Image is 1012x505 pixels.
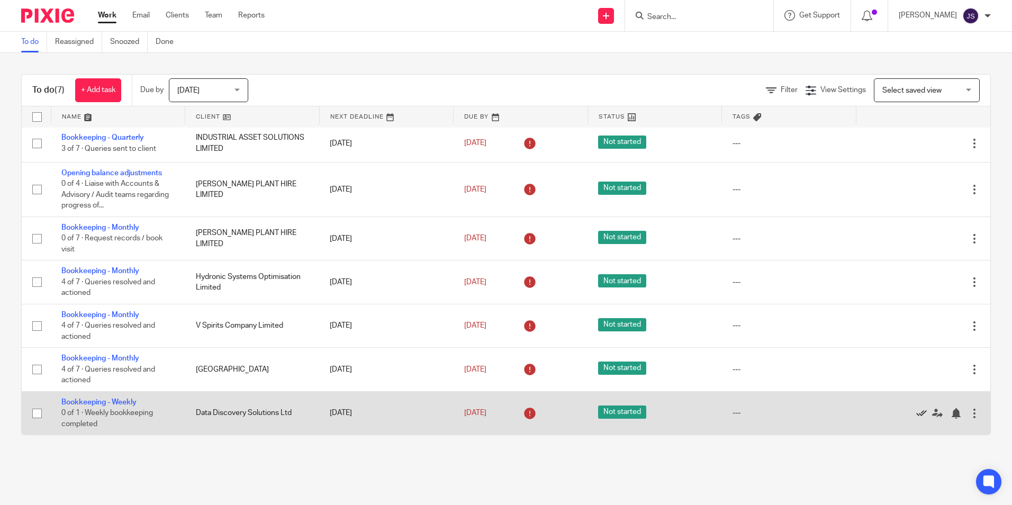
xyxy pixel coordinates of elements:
[733,408,846,418] div: ---
[205,10,222,21] a: Team
[61,134,144,141] a: Bookkeeping - Quarterly
[140,85,164,95] p: Due by
[61,145,156,152] span: 3 of 7 · Queries sent to client
[61,322,155,340] span: 4 of 7 · Queries resolved and actioned
[185,391,320,435] td: Data Discovery Solutions Ltd
[464,409,486,417] span: [DATE]
[598,318,646,331] span: Not started
[61,278,155,297] span: 4 of 7 · Queries resolved and actioned
[319,348,454,391] td: [DATE]
[598,182,646,195] span: Not started
[733,184,846,195] div: ---
[238,10,265,21] a: Reports
[110,32,148,52] a: Snoozed
[61,409,153,428] span: 0 of 1 · Weekly bookkeeping completed
[166,10,189,21] a: Clients
[21,8,74,23] img: Pixie
[464,186,486,193] span: [DATE]
[61,355,139,362] a: Bookkeeping - Monthly
[464,278,486,286] span: [DATE]
[319,391,454,435] td: [DATE]
[464,140,486,147] span: [DATE]
[75,78,121,102] a: + Add task
[899,10,957,21] p: [PERSON_NAME]
[185,260,320,304] td: Hydronic Systems Optimisation Limited
[185,304,320,347] td: V Spirits Company Limited
[55,32,102,52] a: Reassigned
[61,169,162,177] a: Opening balance adjustments
[598,362,646,375] span: Not started
[799,12,840,19] span: Get Support
[820,86,866,94] span: View Settings
[61,399,137,406] a: Bookkeeping - Weekly
[598,405,646,419] span: Not started
[185,162,320,217] td: [PERSON_NAME] PLANT HIRE LIMITED
[185,124,320,162] td: INDUSTRIAL ASSET SOLUTIONS LIMITED
[733,114,751,120] span: Tags
[185,348,320,391] td: [GEOGRAPHIC_DATA]
[733,320,846,331] div: ---
[733,277,846,287] div: ---
[98,10,116,21] a: Work
[464,366,486,373] span: [DATE]
[61,181,169,210] span: 0 of 4 · Liaise with Accounts & Advisory / Audit teams regarding progress of...
[319,124,454,162] td: [DATE]
[319,217,454,260] td: [DATE]
[156,32,182,52] a: Done
[32,85,65,96] h1: To do
[61,267,139,275] a: Bookkeeping - Monthly
[21,32,47,52] a: To do
[464,322,486,329] span: [DATE]
[464,235,486,242] span: [DATE]
[781,86,798,94] span: Filter
[61,311,139,319] a: Bookkeeping - Monthly
[598,136,646,149] span: Not started
[882,87,942,94] span: Select saved view
[916,408,932,418] a: Mark as done
[185,217,320,260] td: [PERSON_NAME] PLANT HIRE LIMITED
[61,235,162,254] span: 0 of 7 · Request records / book visit
[61,224,139,231] a: Bookkeeping - Monthly
[733,138,846,149] div: ---
[319,304,454,347] td: [DATE]
[598,274,646,287] span: Not started
[962,7,979,24] img: svg%3E
[319,260,454,304] td: [DATE]
[646,13,742,22] input: Search
[319,162,454,217] td: [DATE]
[733,364,846,375] div: ---
[55,86,65,94] span: (7)
[733,233,846,244] div: ---
[177,87,200,94] span: [DATE]
[61,366,155,384] span: 4 of 7 · Queries resolved and actioned
[132,10,150,21] a: Email
[598,231,646,244] span: Not started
